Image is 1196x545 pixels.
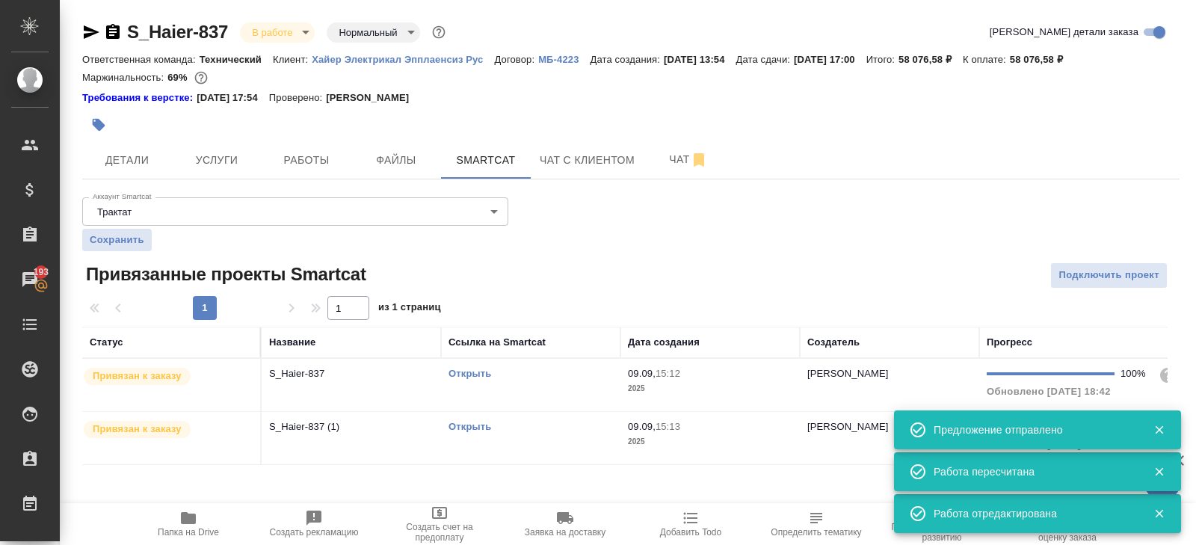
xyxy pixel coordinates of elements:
[269,335,315,350] div: Название
[247,26,297,39] button: В работе
[540,151,635,170] span: Чат с клиентом
[25,265,58,280] span: 193
[987,335,1032,350] div: Прогресс
[93,206,136,218] button: Трактат
[91,151,163,170] span: Детали
[90,335,123,350] div: Статус
[93,422,182,437] p: Привязан к заказу
[378,298,441,320] span: из 1 страниц
[934,422,1131,437] div: Предложение отправлено
[312,52,494,65] a: Хайер Электрикал Эпплаенсиз Рус
[158,527,219,538] span: Папка на Drive
[753,503,879,545] button: Определить тематику
[167,72,191,83] p: 69%
[525,527,605,538] span: Заявка на доставку
[449,368,491,379] a: Открыть
[628,503,753,545] button: Добавить Todo
[197,90,269,105] p: [DATE] 17:54
[126,503,251,545] button: Папка на Drive
[449,335,546,350] div: Ссылка на Smartcat
[1058,267,1159,284] span: Подключить проект
[879,503,1005,545] button: Призвать менеджера по развитию
[1121,366,1147,381] div: 100%
[82,197,508,226] div: Трактат
[1010,54,1074,65] p: 58 076,58 ₽
[660,527,721,538] span: Добавить Todo
[4,261,56,298] a: 193
[127,22,228,42] a: S_Haier-837
[664,54,736,65] p: [DATE] 13:54
[82,262,366,286] span: Привязанные проекты Smartcat
[82,108,115,141] button: Добавить тэг
[273,54,312,65] p: Клиент:
[181,151,253,170] span: Услуги
[90,233,144,247] span: Сохранить
[334,26,401,39] button: Нормальный
[656,368,680,379] p: 15:12
[963,54,1010,65] p: К оплате:
[494,54,538,65] p: Договор:
[771,527,861,538] span: Определить тематику
[888,522,996,543] span: Призвать менеджера по развитию
[807,421,889,432] p: [PERSON_NAME]
[82,72,167,83] p: Маржинальность:
[360,151,432,170] span: Файлы
[794,54,866,65] p: [DATE] 17:00
[690,151,708,169] svg: Отписаться
[656,421,680,432] p: 15:13
[736,54,794,65] p: Дата сдачи:
[200,54,273,65] p: Технический
[807,335,860,350] div: Создатель
[429,22,449,42] button: Доп статусы указывают на важность/срочность заказа
[270,527,359,538] span: Создать рекламацию
[82,229,152,251] button: Сохранить
[251,503,377,545] button: Создать рекламацию
[990,25,1138,40] span: [PERSON_NAME] детали заказа
[628,421,656,432] p: 09.09,
[628,368,656,379] p: 09.09,
[1050,262,1168,289] button: Подключить проект
[1144,465,1174,478] button: Закрыть
[93,369,182,384] p: Привязан к заказу
[538,52,590,65] a: МБ-4223
[807,368,889,379] p: [PERSON_NAME]
[271,151,342,170] span: Работы
[269,90,327,105] p: Проверено:
[449,421,491,432] a: Открыть
[1144,507,1174,520] button: Закрыть
[377,503,502,545] button: Создать счет на предоплату
[82,54,200,65] p: Ответственная команда:
[191,68,211,87] button: 15028.58 RUB;
[450,151,522,170] span: Smartcat
[326,90,420,105] p: [PERSON_NAME]
[898,54,963,65] p: 58 076,58 ₽
[82,23,100,41] button: Скопировать ссылку для ЯМессенджера
[628,381,792,396] p: 2025
[104,23,122,41] button: Скопировать ссылку
[327,22,419,43] div: В работе
[82,90,197,105] div: Нажми, чтобы открыть папку с инструкцией
[628,434,792,449] p: 2025
[934,464,1131,479] div: Работа пересчитана
[82,90,197,105] a: Требования к верстке:
[240,22,315,43] div: В работе
[987,386,1111,397] span: Обновлено [DATE] 18:42
[269,419,434,434] p: S_Haier-837 (1)
[934,506,1131,521] div: Работа отредактирована
[538,54,590,65] p: МБ-4223
[653,150,724,169] span: Чат
[866,54,898,65] p: Итого:
[269,366,434,381] p: S_Haier-837
[386,522,493,543] span: Создать счет на предоплату
[628,335,700,350] div: Дата создания
[1144,423,1174,437] button: Закрыть
[312,54,494,65] p: Хайер Электрикал Эпплаенсиз Рус
[502,503,628,545] button: Заявка на доставку
[591,54,664,65] p: Дата создания:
